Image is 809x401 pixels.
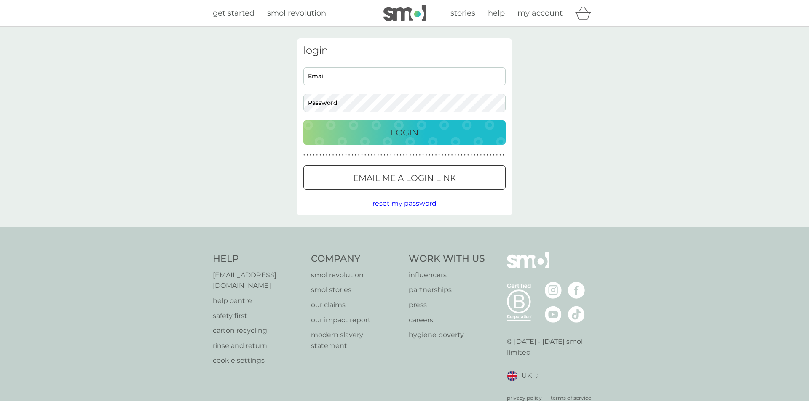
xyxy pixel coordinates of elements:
p: ● [413,153,414,157]
h3: login [303,45,506,57]
a: help [488,7,505,19]
a: careers [409,315,485,326]
p: ● [487,153,488,157]
p: ● [339,153,340,157]
h4: Help [213,252,303,266]
p: ● [390,153,392,157]
a: partnerships [409,284,485,295]
a: [EMAIL_ADDRESS][DOMAIN_NAME] [213,270,303,291]
p: ● [355,153,356,157]
p: ● [419,153,421,157]
p: ● [342,153,344,157]
p: ● [422,153,424,157]
p: Login [391,126,418,139]
p: ● [458,153,459,157]
span: stories [450,8,475,18]
p: ● [471,153,472,157]
div: basket [575,5,596,21]
img: visit the smol Tiktok page [568,306,585,323]
img: visit the smol Facebook page [568,282,585,299]
span: help [488,8,505,18]
p: ● [387,153,388,157]
a: help centre [213,295,303,306]
img: visit the smol Instagram page [545,282,562,299]
span: UK [522,370,532,381]
p: ● [451,153,453,157]
a: hygiene poverty [409,329,485,340]
p: ● [394,153,395,157]
p: ● [335,153,337,157]
p: ● [442,153,443,157]
p: ● [364,153,366,157]
p: ● [410,153,411,157]
p: cookie settings [213,355,303,366]
button: reset my password [372,198,437,209]
a: our impact report [311,315,401,326]
p: ● [416,153,418,157]
p: ● [358,153,360,157]
p: ● [438,153,440,157]
p: ● [448,153,450,157]
p: ● [332,153,334,157]
p: ● [400,153,402,157]
a: safety first [213,311,303,321]
p: ● [374,153,376,157]
p: ● [348,153,350,157]
p: ● [493,153,495,157]
p: ● [307,153,308,157]
p: ● [483,153,485,157]
img: smol [507,252,549,281]
p: ● [490,153,491,157]
p: ● [371,153,372,157]
img: smol [383,5,426,21]
a: our claims [311,300,401,311]
img: visit the smol Youtube page [545,306,562,323]
img: select a new location [536,374,538,378]
p: ● [303,153,305,157]
p: ● [403,153,404,157]
p: ● [310,153,311,157]
p: ● [477,153,479,157]
button: Email me a login link [303,165,506,190]
button: Login [303,120,506,145]
p: ● [323,153,324,157]
p: ● [426,153,427,157]
p: ● [361,153,363,157]
p: ● [461,153,463,157]
span: get started [213,8,254,18]
p: ● [496,153,498,157]
a: stories [450,7,475,19]
p: Email me a login link [353,171,456,185]
p: ● [429,153,430,157]
a: press [409,300,485,311]
p: ● [316,153,318,157]
p: ● [432,153,434,157]
p: ● [396,153,398,157]
a: influencers [409,270,485,281]
h4: Work With Us [409,252,485,266]
a: get started [213,7,254,19]
p: ● [406,153,408,157]
p: ● [351,153,353,157]
p: ● [464,153,466,157]
p: ● [499,153,501,157]
a: modern slavery statement [311,329,401,351]
a: my account [517,7,563,19]
p: ● [503,153,504,157]
a: carton recycling [213,325,303,336]
a: smol stories [311,284,401,295]
p: rinse and return [213,340,303,351]
a: smol revolution [311,270,401,281]
p: ● [319,153,321,157]
p: ● [313,153,315,157]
